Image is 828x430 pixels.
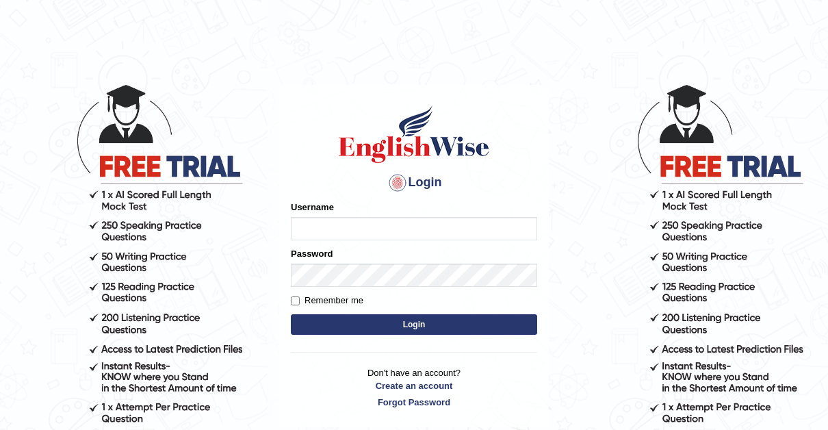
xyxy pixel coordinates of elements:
[291,294,363,307] label: Remember me
[291,172,537,194] h4: Login
[291,247,333,260] label: Password
[291,296,300,305] input: Remember me
[291,366,537,409] p: Don't have an account?
[291,314,537,335] button: Login
[336,103,492,165] img: Logo of English Wise sign in for intelligent practice with AI
[291,396,537,409] a: Forgot Password
[291,201,334,214] label: Username
[291,379,537,392] a: Create an account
